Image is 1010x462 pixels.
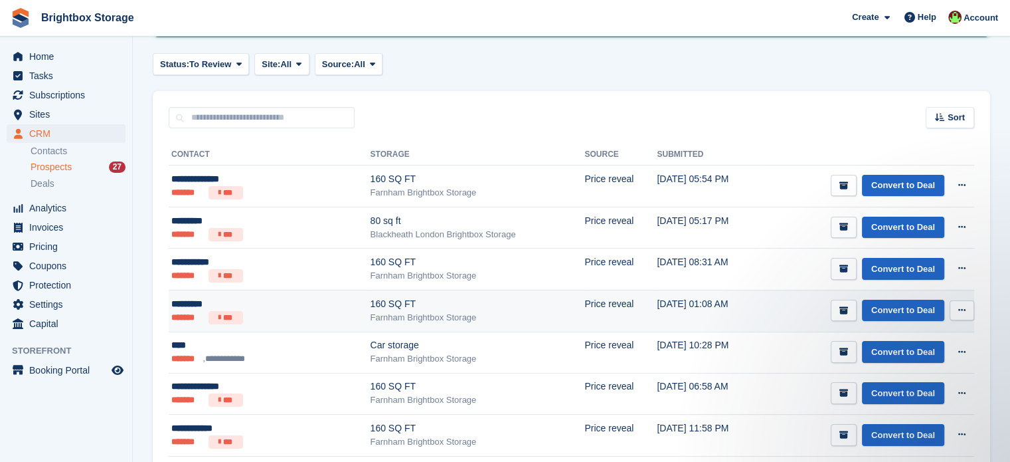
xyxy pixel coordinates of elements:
[948,111,965,124] span: Sort
[657,290,762,332] td: [DATE] 01:08 AM
[31,177,54,190] span: Deals
[11,8,31,28] img: stora-icon-8386f47178a22dfd0bd8f6a31ec36ba5ce8667c1dd55bd0f319d3a0aa187defe.svg
[29,86,109,104] span: Subscriptions
[584,290,657,332] td: Price reveal
[657,373,762,415] td: [DATE] 06:58 AM
[371,338,585,352] div: Car storage
[7,295,126,314] a: menu
[280,58,292,71] span: All
[29,314,109,333] span: Capital
[31,160,126,174] a: Prospects 27
[862,217,944,239] a: Convert to Deal
[7,86,126,104] a: menu
[29,257,109,275] span: Coupons
[948,11,962,24] img: Marlena
[7,237,126,256] a: menu
[852,11,879,24] span: Create
[7,66,126,85] a: menu
[657,207,762,249] td: [DATE] 05:17 PM
[657,415,762,457] td: [DATE] 11:58 PM
[584,166,657,207] td: Price reveal
[584,373,657,415] td: Price reveal
[7,105,126,124] a: menu
[31,145,126,158] a: Contacts
[160,58,189,71] span: Status:
[862,341,944,363] a: Convert to Deal
[371,228,585,241] div: Blackheath London Brightbox Storage
[584,249,657,290] td: Price reveal
[354,58,365,71] span: All
[862,258,944,280] a: Convert to Deal
[110,362,126,378] a: Preview store
[31,177,126,191] a: Deals
[31,161,72,173] span: Prospects
[371,172,585,186] div: 160 SQ FT
[371,255,585,269] div: 160 SQ FT
[657,144,762,166] th: Submitted
[29,276,109,294] span: Protection
[169,144,371,166] th: Contact
[371,435,585,449] div: Farnham Brightbox Storage
[29,218,109,237] span: Invoices
[29,295,109,314] span: Settings
[7,218,126,237] a: menu
[7,276,126,294] a: menu
[29,199,109,217] span: Analytics
[371,394,585,407] div: Farnham Brightbox Storage
[322,58,354,71] span: Source:
[862,424,944,446] a: Convert to Deal
[862,175,944,197] a: Convert to Deal
[918,11,936,24] span: Help
[371,380,585,394] div: 160 SQ FT
[109,162,126,173] div: 27
[262,58,280,71] span: Site:
[371,352,585,366] div: Farnham Brightbox Storage
[584,207,657,249] td: Price reveal
[371,214,585,228] div: 80 sq ft
[36,7,139,29] a: Brightbox Storage
[371,269,585,283] div: Farnham Brightbox Storage
[29,124,109,143] span: CRM
[964,11,998,25] span: Account
[189,58,231,71] span: To Review
[29,47,109,66] span: Home
[657,249,762,290] td: [DATE] 08:31 AM
[7,361,126,380] a: menu
[371,311,585,324] div: Farnham Brightbox Storage
[862,300,944,322] a: Convert to Deal
[29,237,109,256] span: Pricing
[7,314,126,333] a: menu
[29,361,109,380] span: Booking Portal
[371,144,585,166] th: Storage
[7,199,126,217] a: menu
[584,415,657,457] td: Price reveal
[371,421,585,435] div: 160 SQ FT
[7,257,126,275] a: menu
[153,53,249,75] button: Status: To Review
[657,166,762,207] td: [DATE] 05:54 PM
[371,186,585,199] div: Farnham Brightbox Storage
[29,66,109,85] span: Tasks
[315,53,383,75] button: Source: All
[7,124,126,143] a: menu
[862,382,944,404] a: Convert to Deal
[584,144,657,166] th: Source
[254,53,309,75] button: Site: All
[657,332,762,373] td: [DATE] 10:28 PM
[584,332,657,373] td: Price reveal
[371,297,585,311] div: 160 SQ FT
[7,47,126,66] a: menu
[29,105,109,124] span: Sites
[12,344,132,358] span: Storefront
